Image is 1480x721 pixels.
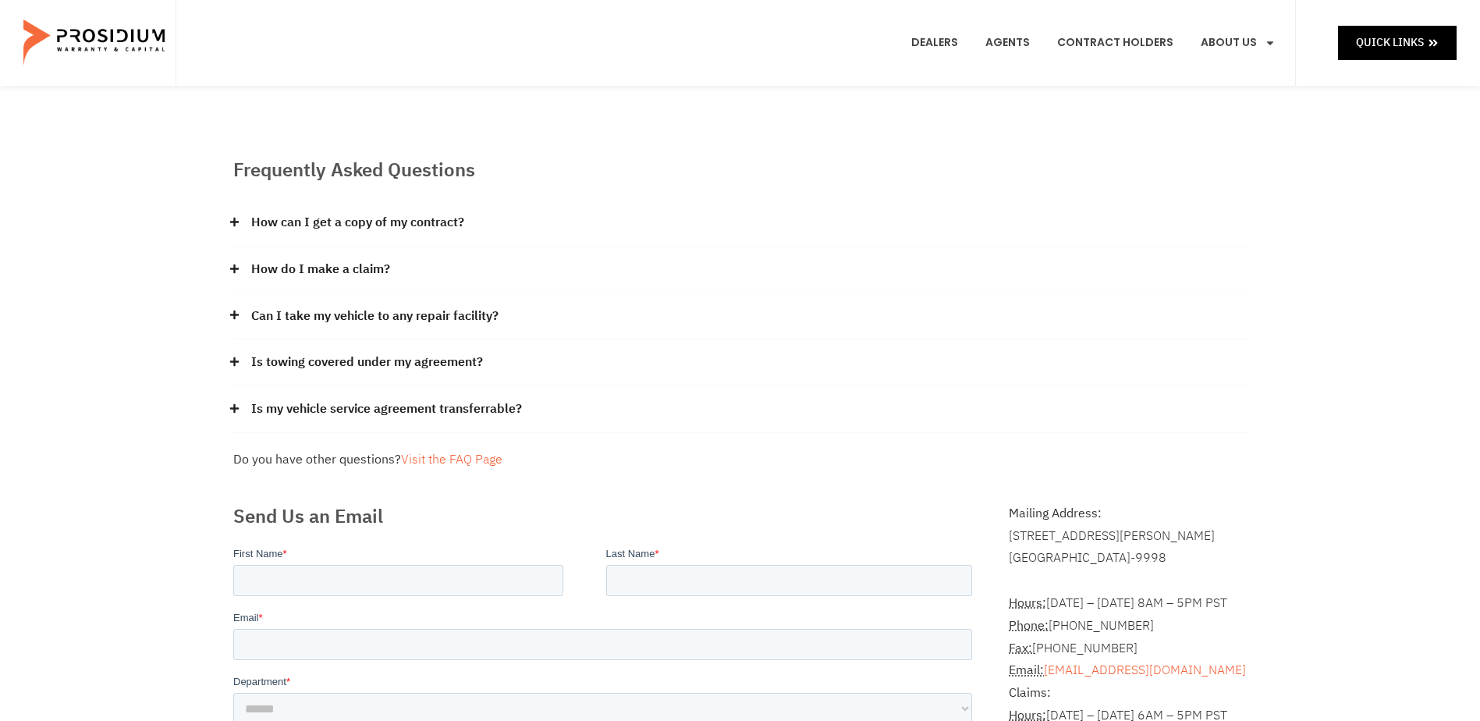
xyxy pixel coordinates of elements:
[1009,616,1049,635] strong: Phone:
[900,14,970,72] a: Dealers
[1045,14,1185,72] a: Contract Holders
[1009,525,1247,548] div: [STREET_ADDRESS][PERSON_NAME]
[1009,504,1102,523] b: Mailing Address:
[1009,661,1044,680] abbr: Email Address
[251,305,499,328] a: Can I take my vehicle to any repair facility?
[900,14,1287,72] nav: Menu
[233,386,1248,433] div: Is my vehicle service agreement transferrable?
[251,258,390,281] a: How do I make a claim?
[1009,547,1247,570] div: [GEOGRAPHIC_DATA]-9998
[233,449,1248,471] div: Do you have other questions?
[1044,661,1246,680] a: [EMAIL_ADDRESS][DOMAIN_NAME]
[251,351,483,374] a: Is towing covered under my agreement?
[233,200,1248,247] div: How can I get a copy of my contract?
[1009,684,1051,702] b: Claims:
[1009,594,1046,613] strong: Hours:
[251,211,464,234] a: How can I get a copy of my contract?
[233,339,1248,386] div: Is towing covered under my agreement?
[1009,639,1032,658] strong: Fax:
[1009,616,1049,635] abbr: Phone Number
[373,2,422,13] span: Last Name
[1338,26,1457,59] a: Quick Links
[1009,661,1044,680] strong: Email:
[1009,594,1046,613] abbr: Hours
[401,450,502,469] a: Visit the FAQ Page
[233,293,1248,340] div: Can I take my vehicle to any repair facility?
[1009,639,1032,658] abbr: Fax
[251,398,522,421] a: Is my vehicle service agreement transferrable?
[233,503,978,531] h2: Send Us an Email
[1189,14,1287,72] a: About Us
[233,156,1248,184] h2: Frequently Asked Questions
[1356,33,1424,52] span: Quick Links
[233,247,1248,293] div: How do I make a claim?
[974,14,1042,72] a: Agents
